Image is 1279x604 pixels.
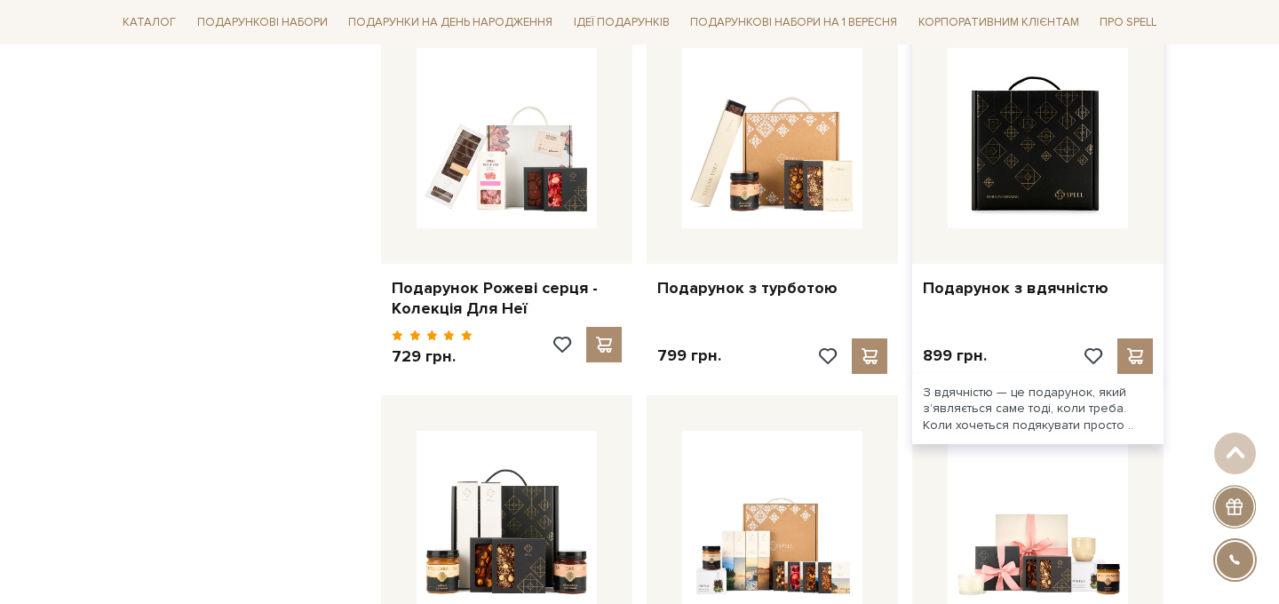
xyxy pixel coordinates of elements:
a: Каталог [115,9,183,36]
p: 729 грн. [392,346,473,367]
a: Подарунок з турботою [657,278,887,298]
a: Подарунок з вдячністю [923,278,1153,298]
p: 799 грн. [657,346,721,366]
div: З вдячністю — це подарунок, який зʼявляється саме тоді, коли треба. Коли хочеться подякувати прос... [912,374,1164,444]
a: Подарунки на День народження [341,9,560,36]
a: Корпоративним клієнтам [911,7,1086,37]
a: Подарункові набори [190,9,335,36]
p: 899 грн. [923,346,987,366]
a: Ідеї подарунків [567,9,677,36]
img: Подарунок з вдячністю [948,48,1128,228]
a: Подарунок Рожеві серця - Колекція Для Неї [392,278,622,320]
a: Про Spell [1092,9,1164,36]
a: Подарункові набори на 1 Вересня [683,7,904,37]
